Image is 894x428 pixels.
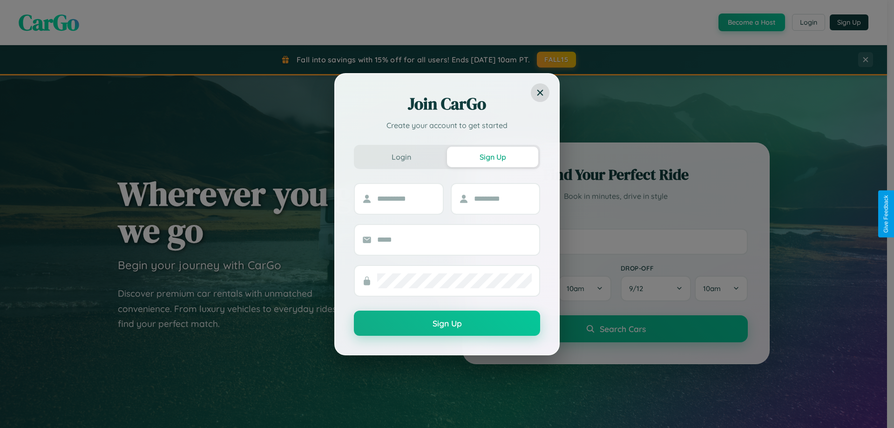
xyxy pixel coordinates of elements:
h2: Join CarGo [354,93,540,115]
button: Sign Up [354,311,540,336]
button: Login [356,147,447,167]
button: Sign Up [447,147,538,167]
div: Give Feedback [883,195,889,233]
p: Create your account to get started [354,120,540,131]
